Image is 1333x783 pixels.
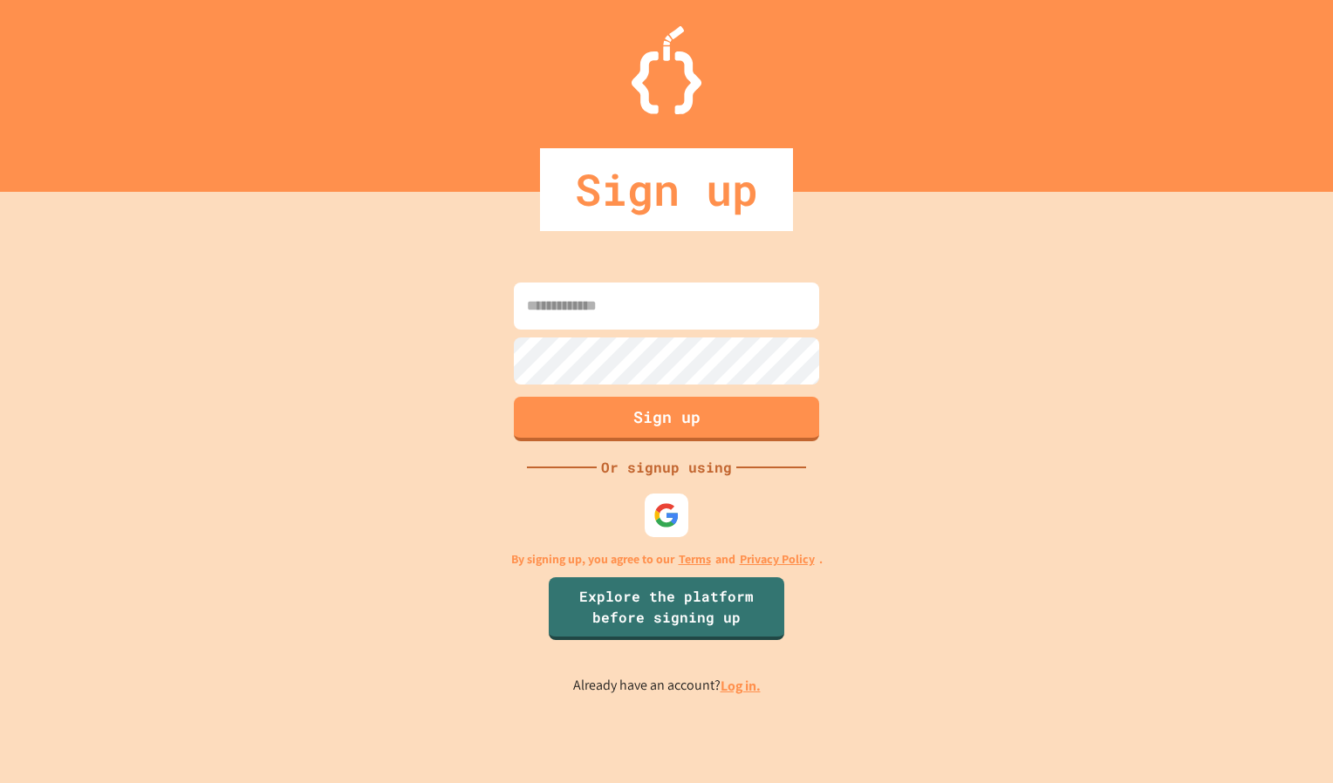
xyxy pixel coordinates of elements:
[597,457,736,478] div: Or signup using
[511,550,823,569] p: By signing up, you agree to our and .
[632,26,701,114] img: Logo.svg
[721,677,761,695] a: Log in.
[679,550,711,569] a: Terms
[653,502,680,528] img: google-icon.svg
[740,550,815,569] a: Privacy Policy
[573,675,761,697] p: Already have an account?
[549,577,784,640] a: Explore the platform before signing up
[540,148,793,231] div: Sign up
[514,397,819,441] button: Sign up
